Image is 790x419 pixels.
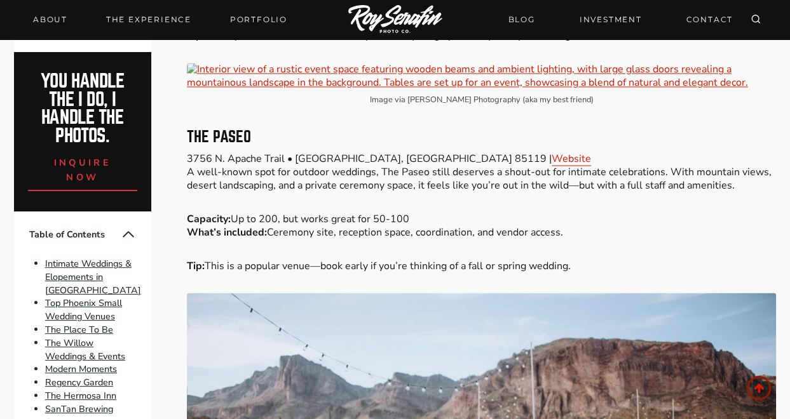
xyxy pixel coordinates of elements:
[25,11,75,29] a: About
[187,212,777,239] p: Up to 200, but works great for 50-100 Ceremony site, reception space, coordination, and vendor ac...
[747,376,771,400] a: Scroll to top
[348,5,442,35] img: Logo of Roy Serafin Photo Co., featuring stylized text in white on a light background, representi...
[121,227,136,242] button: Collapse Table of Contents
[45,376,113,389] a: Regency Garden
[187,258,205,272] strong: Tip:
[678,8,740,30] a: CONTACT
[45,336,125,362] a: The Willow Weddings & Events
[187,225,267,239] strong: What’s included:
[45,297,122,323] a: Top Phoenix Small Wedding Venues
[45,363,117,376] a: Modern Moments
[28,72,137,145] h2: You handle the i do, I handle the photos.
[500,8,542,30] a: BLOG
[187,211,231,225] strong: Capacity:
[187,93,777,107] figcaption: Image via [PERSON_NAME] Photography (aka my best friend)
[45,257,141,296] a: Intimate Weddings & Elopements in [GEOGRAPHIC_DATA]
[45,389,116,402] a: The Hermosa Inn
[222,11,295,29] a: Portfolio
[187,152,777,192] p: 3756 N. Apache Trail • [GEOGRAPHIC_DATA], [GEOGRAPHIC_DATA] 85119 | A well-known spot for outdoor...
[187,130,777,145] h3: The Paseo
[28,145,137,191] a: inquire now
[552,152,591,166] a: Website
[747,11,765,29] button: View Search Form
[45,323,113,336] a: The Place To Be
[187,63,777,90] img: Best Small Wedding Venues in Phoenix, AZ (Intimate & Micro Weddings) 10
[187,259,777,272] p: This is a popular venue—book early if you’re thinking of a fall or spring wedding.
[54,156,111,183] span: inquire now
[99,11,199,29] a: THE EXPERIENCE
[500,8,740,30] nav: Secondary Navigation
[25,11,295,29] nav: Primary Navigation
[187,29,777,43] p: Hire a planner or coordinator to help set everything up—it’s a public park, so logistics matter.
[29,228,121,241] span: Table of Contents
[571,8,649,30] a: INVESTMENT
